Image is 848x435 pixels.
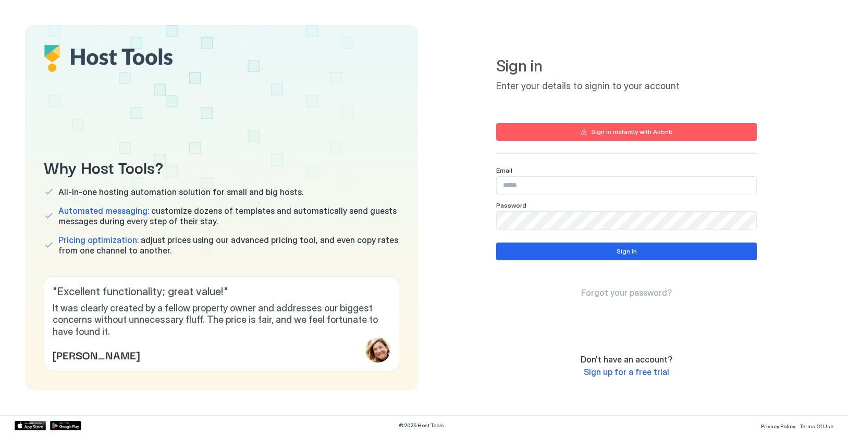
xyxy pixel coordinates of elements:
input: Input Field [497,177,756,195]
a: Google Play Store [50,421,81,430]
button: Sign in [496,243,757,260]
span: Privacy Policy [761,423,795,429]
a: Forgot your password? [581,287,672,298]
span: Sign in [496,56,757,76]
span: Why Host Tools? [44,155,399,178]
span: Pricing optimization: [58,235,139,245]
a: Sign up for a free trial [584,367,669,378]
span: Don't have an account? [581,354,672,365]
div: Sign in instantly with Airbnb [591,127,673,137]
a: Privacy Policy [761,420,795,431]
div: profile [365,337,390,362]
span: Enter your details to signin to your account [496,80,757,92]
span: customize dozens of templates and automatically send guests messages during every step of their s... [58,206,399,226]
span: © 2025 Host Tools [399,422,444,429]
button: Sign in instantly with Airbnb [496,123,757,141]
span: Email [496,166,512,174]
span: Password [496,201,526,209]
span: It was clearly created by a fellow property owner and addresses our biggest concerns without unne... [53,303,390,338]
input: Input Field [497,212,756,229]
span: adjust prices using our advanced pricing tool, and even copy rates from one channel to another. [58,235,399,256]
div: Sign in [617,247,637,256]
span: [PERSON_NAME] [53,347,140,362]
span: " Excellent functionality; great value! " [53,285,390,298]
span: Automated messaging: [58,206,149,216]
span: All-in-one hosting automation solution for small and big hosts. [58,187,303,197]
span: Terms Of Use [800,423,833,429]
a: Terms Of Use [800,420,833,431]
a: App Store [15,421,46,430]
